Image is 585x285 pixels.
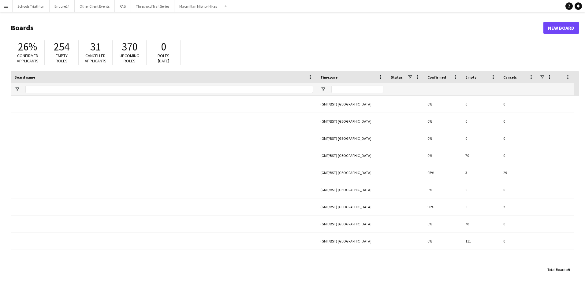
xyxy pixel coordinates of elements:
[317,181,387,198] div: (GMT/BST) [GEOGRAPHIC_DATA]
[503,75,517,80] span: Cancels
[462,164,500,181] div: 3
[500,181,538,198] div: 0
[317,233,387,250] div: (GMT/BST) [GEOGRAPHIC_DATA]
[424,113,462,130] div: 0%
[500,113,538,130] div: 0
[500,96,538,113] div: 0
[174,0,222,12] button: Macmillan Mighty Hikes
[317,198,387,215] div: (GMT/BST) [GEOGRAPHIC_DATA]
[547,267,567,272] span: Total Boards
[500,233,538,250] div: 0
[18,40,37,54] span: 26%
[317,147,387,164] div: (GMT/BST) [GEOGRAPHIC_DATA]
[122,40,137,54] span: 370
[427,75,446,80] span: Confirmed
[424,233,462,250] div: 0%
[75,0,115,12] button: Other Client Events
[424,130,462,147] div: 0%
[462,181,500,198] div: 0
[317,216,387,232] div: (GMT/BST) [GEOGRAPHIC_DATA]
[500,130,538,147] div: 0
[320,75,337,80] span: Timezone
[424,181,462,198] div: 0%
[120,53,139,64] span: Upcoming roles
[11,23,543,32] h1: Boards
[317,113,387,130] div: (GMT/BST) [GEOGRAPHIC_DATA]
[465,75,476,80] span: Empty
[424,147,462,164] div: 0%
[331,86,383,93] input: Timezone Filter Input
[462,147,500,164] div: 70
[462,96,500,113] div: 0
[158,53,170,64] span: Roles [DATE]
[317,96,387,113] div: (GMT/BST) [GEOGRAPHIC_DATA]
[462,216,500,232] div: 70
[131,0,174,12] button: Threshold Trail Series
[462,113,500,130] div: 0
[17,53,39,64] span: Confirmed applicants
[462,233,500,250] div: 111
[56,53,68,64] span: Empty roles
[14,75,35,80] span: Board name
[161,40,166,54] span: 0
[424,198,462,215] div: 98%
[568,267,570,272] span: 9
[424,164,462,181] div: 95%
[13,0,50,12] button: Schools Triathlon
[391,75,403,80] span: Status
[25,86,313,93] input: Board name Filter Input
[85,53,106,64] span: Cancelled applicants
[54,40,69,54] span: 254
[424,96,462,113] div: 0%
[317,164,387,181] div: (GMT/BST) [GEOGRAPHIC_DATA]
[462,198,500,215] div: 0
[462,130,500,147] div: 0
[115,0,131,12] button: RAB
[500,147,538,164] div: 0
[543,22,579,34] a: New Board
[547,264,570,276] div: :
[14,87,20,92] button: Open Filter Menu
[500,198,538,215] div: 2
[500,216,538,232] div: 0
[500,164,538,181] div: 29
[424,216,462,232] div: 0%
[320,87,326,92] button: Open Filter Menu
[317,130,387,147] div: (GMT/BST) [GEOGRAPHIC_DATA]
[50,0,75,12] button: Endure24
[90,40,101,54] span: 31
